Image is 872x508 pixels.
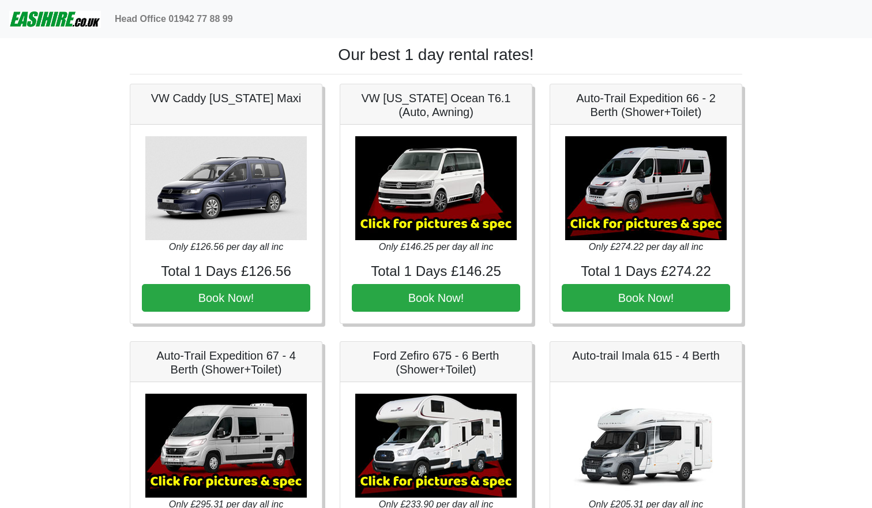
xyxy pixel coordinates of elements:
img: VW Caddy California Maxi [145,136,307,240]
h4: Total 1 Days £146.25 [352,263,520,280]
img: VW California Ocean T6.1 (Auto, Awning) [355,136,517,240]
h5: Auto-Trail Expedition 67 - 4 Berth (Shower+Toilet) [142,349,310,376]
h5: Auto-Trail Expedition 66 - 2 Berth (Shower+Toilet) [562,91,730,119]
h5: Auto-trail Imala 615 - 4 Berth [562,349,730,363]
button: Book Now! [562,284,730,312]
img: Auto-trail Imala 615 - 4 Berth [565,394,727,498]
img: Ford Zefiro 675 - 6 Berth (Shower+Toilet) [355,394,517,498]
h5: Ford Zefiro 675 - 6 Berth (Shower+Toilet) [352,349,520,376]
i: Only £126.56 per day all inc [169,242,283,252]
i: Only £274.22 per day all inc [589,242,703,252]
b: Head Office 01942 77 88 99 [115,14,233,24]
img: Auto-Trail Expedition 66 - 2 Berth (Shower+Toilet) [565,136,727,240]
button: Book Now! [142,284,310,312]
img: Auto-Trail Expedition 67 - 4 Berth (Shower+Toilet) [145,394,307,498]
h4: Total 1 Days £126.56 [142,263,310,280]
img: easihire_logo_small.png [9,8,101,31]
h1: Our best 1 day rental rates! [130,45,742,65]
i: Only £146.25 per day all inc [379,242,493,252]
button: Book Now! [352,284,520,312]
a: Head Office 01942 77 88 99 [110,8,238,31]
h4: Total 1 Days £274.22 [562,263,730,280]
h5: VW Caddy [US_STATE] Maxi [142,91,310,105]
h5: VW [US_STATE] Ocean T6.1 (Auto, Awning) [352,91,520,119]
